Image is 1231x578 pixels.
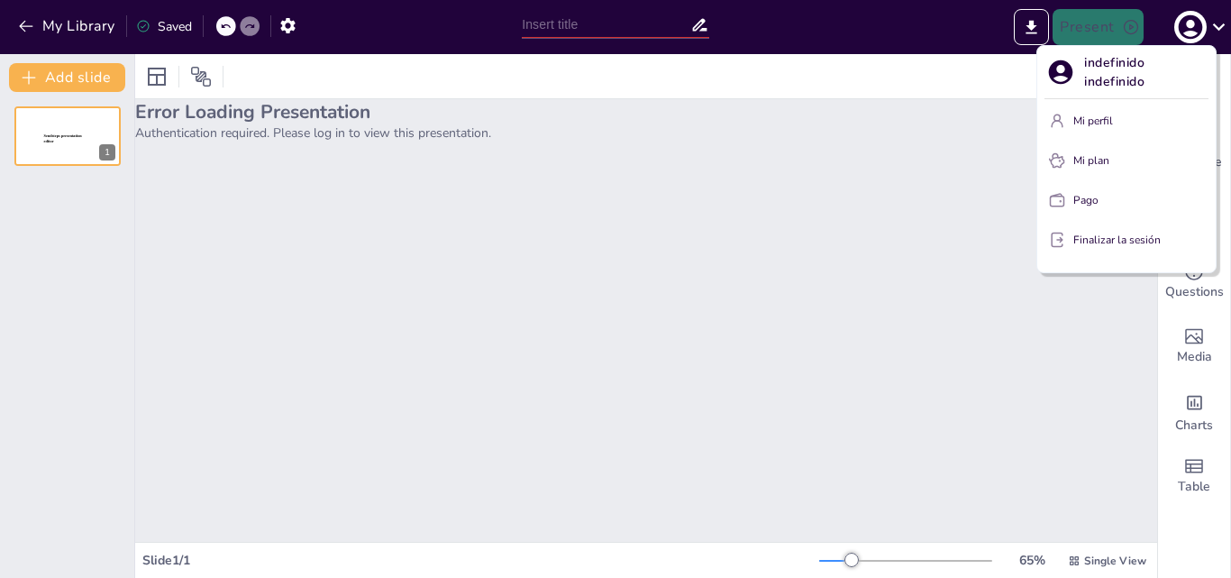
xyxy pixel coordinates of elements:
font: Pago [1073,193,1099,207]
font: Mi plan [1073,153,1109,168]
button: Finalizar la sesión [1044,225,1208,254]
font: indefinido indefinido [1084,54,1149,90]
button: Mi plan [1044,146,1208,175]
button: Pago [1044,186,1208,215]
font: Mi perfil [1073,114,1113,128]
font: Finalizar la sesión [1073,233,1161,247]
button: Mi perfil [1044,106,1208,135]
